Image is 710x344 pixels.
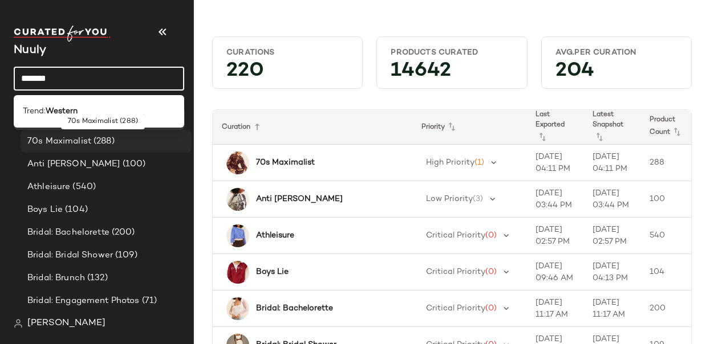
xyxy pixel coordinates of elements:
span: (200) [109,226,135,239]
span: (1) [474,158,484,167]
span: Bridal: Bridal Shower [27,249,113,262]
img: 79338430_012_b [226,297,249,320]
th: Latest Snapshot [583,110,640,145]
td: [DATE] 11:17 AM [526,290,583,327]
td: [DATE] 11:17 AM [583,290,640,327]
th: Product Count [640,110,697,145]
span: Anti [PERSON_NAME] [27,158,120,171]
b: Athleisure [256,230,294,241]
span: (132) [85,272,108,285]
td: [DATE] 04:11 PM [583,145,640,181]
td: [DATE] 02:57 PM [526,218,583,254]
span: [PERSON_NAME] [27,317,106,330]
td: [DATE] 03:44 PM [526,181,583,218]
span: (104) [63,203,88,216]
img: 95300976_004_b [226,188,249,211]
td: 540 [640,218,697,254]
img: svg%3e [14,319,23,328]
b: Anti [PERSON_NAME] [256,193,343,205]
span: (0) [485,268,497,276]
td: 100 [640,181,697,218]
span: (540) [70,181,96,194]
span: (0) [485,231,497,240]
td: [DATE] 04:13 PM [583,254,640,290]
span: Athleisure [27,181,70,194]
span: Critical Priority [426,231,485,240]
span: Low Priority [426,195,473,203]
th: Curation [213,110,412,145]
b: Western [46,105,78,117]
span: Current Company Name [14,44,46,56]
td: [DATE] 04:11 PM [526,145,583,181]
td: 200 [640,290,697,327]
span: Trend: [23,105,46,117]
div: Curations [226,47,348,58]
td: 104 [640,254,697,290]
span: High Priority [426,158,474,167]
span: Bridal: Bachelorette [27,226,109,239]
th: Last Exported [526,110,583,145]
div: Products Curated [391,47,513,58]
div: 204 [546,63,687,84]
span: Boys Lie [27,203,63,216]
span: Critical Priority [426,304,485,313]
div: Avg.per Curation [555,47,677,58]
td: [DATE] 09:46 AM [526,254,583,290]
img: 99308520_061_b [226,151,249,174]
span: Bridal: Engagement Photos [27,294,140,308]
span: (109) [113,249,137,262]
img: cfy_white_logo.C9jOOHJF.svg [14,26,111,42]
span: 70s Maximalist [27,135,91,148]
img: 89991178_049_b [226,224,249,247]
b: 70s Maximalist [256,157,315,169]
td: [DATE] 03:44 PM [583,181,640,218]
th: Priority [412,110,526,145]
img: 97065981_060_b [226,261,249,284]
td: [DATE] 02:57 PM [583,218,640,254]
span: (0) [485,304,497,313]
span: (3) [473,195,483,203]
td: 288 [640,145,697,181]
span: Critical Priority [426,268,485,276]
b: Boys Lie [256,266,289,278]
div: 220 [217,63,358,84]
span: Bridal: Brunch [27,272,85,285]
span: (288) [91,135,115,148]
b: Bridal: Bachelorette [256,302,333,314]
span: (71) [140,294,157,308]
span: (100) [120,158,146,171]
div: 14642 [382,63,522,84]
